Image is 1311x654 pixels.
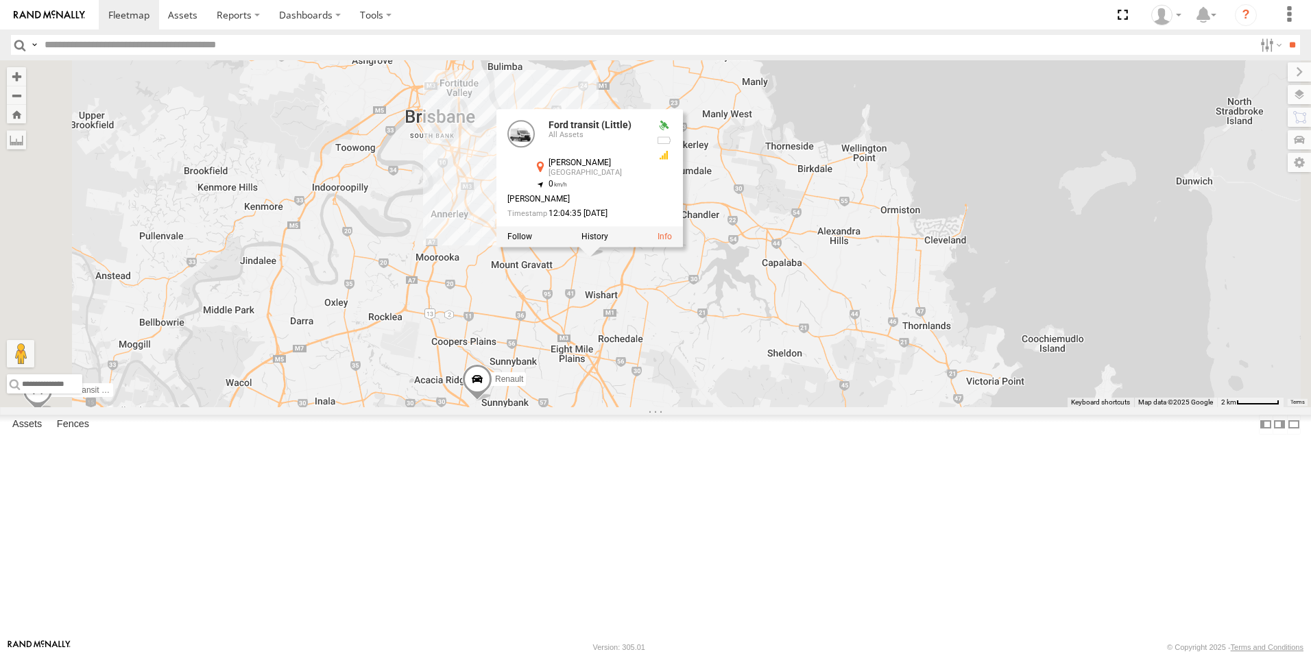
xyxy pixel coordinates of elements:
[1167,643,1303,651] div: © Copyright 2025 -
[549,159,645,168] div: [PERSON_NAME]
[1146,5,1186,25] div: Darren Ward
[1287,415,1301,435] label: Hide Summary Table
[50,415,96,434] label: Fences
[655,135,672,146] div: No battery health information received from this device.
[1259,415,1273,435] label: Dock Summary Table to the Left
[29,35,40,55] label: Search Query
[5,415,49,434] label: Assets
[549,180,567,189] span: 0
[495,375,523,385] span: Renault
[1138,398,1213,406] span: Map data ©2025 Google
[1273,415,1286,435] label: Dock Summary Table to the Right
[507,121,535,148] a: View Asset Details
[8,640,71,654] a: Visit our Website
[1231,643,1303,651] a: Terms and Conditions
[593,643,645,651] div: Version: 305.01
[7,67,26,86] button: Zoom in
[655,150,672,161] div: GSM Signal = 3
[507,209,645,218] div: Date/time of location update
[549,169,645,178] div: [GEOGRAPHIC_DATA]
[7,130,26,149] label: Measure
[7,340,34,367] button: Drag Pegman onto the map to open Street View
[1290,400,1305,405] a: Terms
[1071,398,1130,407] button: Keyboard shortcuts
[1288,153,1311,172] label: Map Settings
[549,120,632,131] a: Ford transit (Little)
[1235,4,1257,26] i: ?
[507,195,645,204] div: [PERSON_NAME]
[658,232,672,241] a: View Asset Details
[549,131,645,139] div: All Assets
[1217,398,1284,407] button: Map Scale: 2 km per 59 pixels
[1255,35,1284,55] label: Search Filter Options
[14,10,85,20] img: rand-logo.svg
[56,386,123,396] span: Ford Transit (New)
[581,232,608,241] label: View Asset History
[7,105,26,123] button: Zoom Home
[655,121,672,132] div: Valid GPS Fix
[507,232,532,241] label: Realtime tracking of Asset
[7,86,26,105] button: Zoom out
[1221,398,1236,406] span: 2 km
